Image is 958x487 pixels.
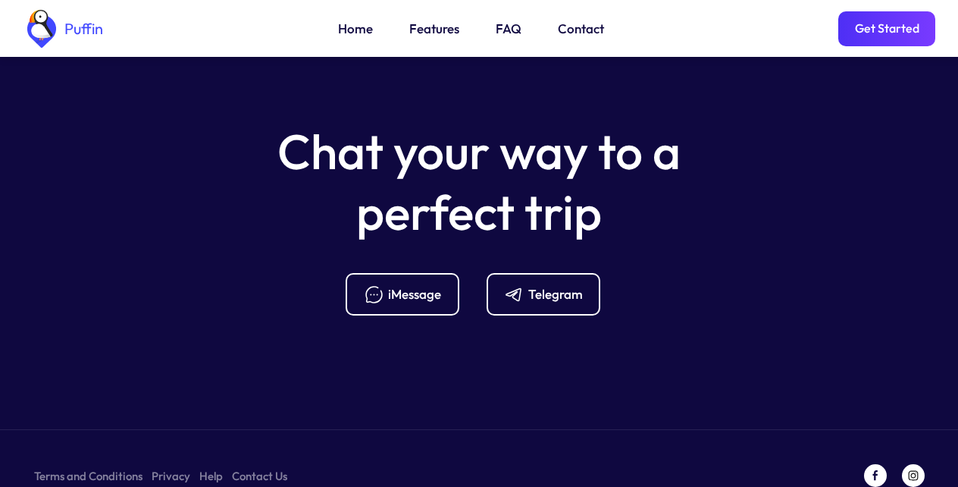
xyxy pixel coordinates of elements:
[528,286,583,303] div: Telegram
[152,467,190,485] a: Privacy
[558,19,604,39] a: Contact
[232,467,287,485] a: Contact Us
[23,10,103,48] a: home
[388,286,441,303] div: iMessage
[409,19,459,39] a: Features
[252,121,706,243] h5: Chat your way to a perfect trip
[487,273,612,316] a: Telegram
[338,19,373,39] a: Home
[346,273,471,316] a: iMessage
[496,19,521,39] a: FAQ
[838,11,935,46] a: Get Started
[34,467,142,485] a: Terms and Conditions
[61,21,103,36] div: Puffin
[199,467,223,485] a: Help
